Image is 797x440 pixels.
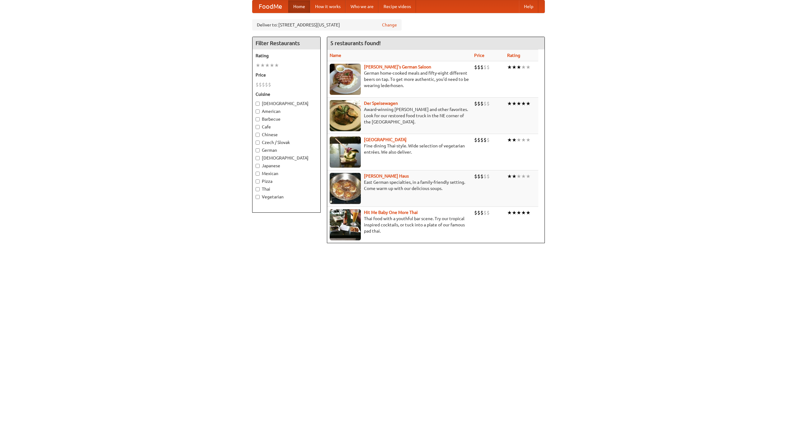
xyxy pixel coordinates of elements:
li: ★ [516,209,521,216]
li: $ [483,64,487,71]
li: $ [477,64,480,71]
li: $ [477,100,480,107]
input: Thai [256,187,260,191]
a: Name [330,53,341,58]
h5: Price [256,72,317,78]
img: satay.jpg [330,137,361,168]
li: ★ [507,64,512,71]
li: ★ [521,64,526,71]
li: ★ [274,62,279,69]
input: Japanese [256,164,260,168]
li: $ [480,137,483,143]
li: ★ [507,100,512,107]
label: Chinese [256,132,317,138]
p: German home-cooked meals and fifty-eight different beers on tap. To get more authentic, you'd nee... [330,70,469,89]
h4: Filter Restaurants [252,37,320,49]
a: Who we are [346,0,379,13]
li: ★ [526,173,531,180]
img: speisewagen.jpg [330,100,361,131]
li: $ [477,137,480,143]
li: ★ [256,62,260,69]
p: Fine dining Thai-style. Wide selection of vegetarian entrées. We also deliver. [330,143,469,155]
img: esthers.jpg [330,64,361,95]
a: Help [519,0,538,13]
li: ★ [512,209,516,216]
li: ★ [507,209,512,216]
input: Cafe [256,125,260,129]
input: Czech / Slovak [256,141,260,145]
li: ★ [516,173,521,180]
p: Award-winning [PERSON_NAME] and other favorites. Look for our restored food truck in the NE corne... [330,106,469,125]
li: ★ [526,209,531,216]
label: Japanese [256,163,317,169]
p: Thai food with a youthful bar scene. Try our tropical inspired cocktails, or tuck into a plate of... [330,215,469,234]
li: ★ [516,137,521,143]
input: [DEMOGRAPHIC_DATA] [256,102,260,106]
li: $ [480,64,483,71]
li: $ [480,100,483,107]
li: $ [474,209,477,216]
label: Pizza [256,178,317,184]
ng-pluralize: 5 restaurants found! [330,40,381,46]
a: Recipe videos [379,0,416,13]
label: [DEMOGRAPHIC_DATA] [256,100,317,107]
b: [PERSON_NAME] Haus [364,174,409,178]
label: Cafe [256,124,317,130]
div: Deliver to: [STREET_ADDRESS][US_STATE] [252,19,402,30]
li: ★ [512,64,516,71]
li: ★ [516,64,521,71]
label: American [256,108,317,114]
li: $ [477,173,480,180]
li: $ [474,173,477,180]
li: ★ [526,137,531,143]
li: ★ [260,62,265,69]
li: $ [259,81,262,88]
input: Mexican [256,172,260,176]
a: Hit Me Baby One More Thai [364,210,418,215]
label: German [256,147,317,153]
li: $ [477,209,480,216]
img: kohlhaus.jpg [330,173,361,204]
input: Barbecue [256,117,260,121]
li: ★ [270,62,274,69]
label: Thai [256,186,317,192]
a: Change [382,22,397,28]
li: ★ [512,173,516,180]
li: ★ [521,137,526,143]
li: ★ [265,62,270,69]
a: [PERSON_NAME]'s German Saloon [364,64,431,69]
li: $ [483,137,487,143]
li: $ [480,173,483,180]
li: ★ [512,100,516,107]
li: $ [256,81,259,88]
li: $ [487,137,490,143]
input: [DEMOGRAPHIC_DATA] [256,156,260,160]
li: $ [474,100,477,107]
a: Der Speisewagen [364,101,398,106]
a: [GEOGRAPHIC_DATA] [364,137,407,142]
li: $ [483,100,487,107]
li: ★ [507,137,512,143]
li: ★ [521,100,526,107]
img: babythai.jpg [330,209,361,240]
input: Chinese [256,133,260,137]
li: ★ [521,209,526,216]
a: Price [474,53,484,58]
label: [DEMOGRAPHIC_DATA] [256,155,317,161]
li: $ [474,64,477,71]
label: Vegetarian [256,194,317,200]
h5: Cuisine [256,91,317,97]
li: ★ [512,137,516,143]
a: Home [288,0,310,13]
input: American [256,109,260,113]
li: ★ [521,173,526,180]
li: $ [262,81,265,88]
li: $ [483,173,487,180]
input: Pizza [256,179,260,183]
li: $ [480,209,483,216]
li: ★ [526,100,531,107]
